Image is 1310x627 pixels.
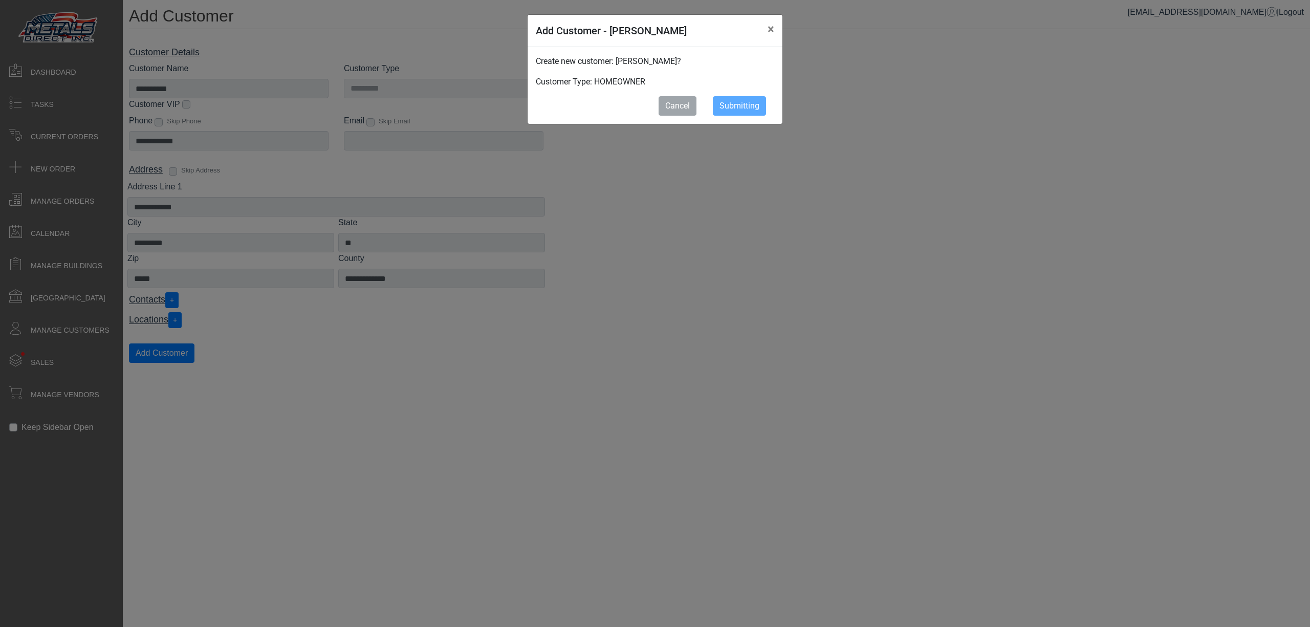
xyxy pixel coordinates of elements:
button: Submitting [713,96,766,116]
p: Customer Type: HOMEOWNER [536,76,774,88]
h5: Add Customer - [PERSON_NAME] [536,23,687,38]
p: Create new customer: [PERSON_NAME]? [536,55,774,68]
button: Close [759,15,782,44]
span: Submitting [719,101,759,111]
button: Cancel [659,96,696,116]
